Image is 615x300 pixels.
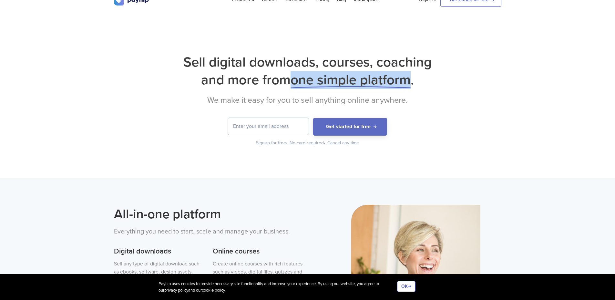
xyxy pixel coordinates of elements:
div: Signup for free [256,140,288,146]
p: Sell any type of digital download such as ebooks, software, design assets, templates, video, musi... [114,260,204,292]
span: . [411,72,414,88]
a: cookie policy [202,288,225,293]
button: OK [397,281,415,292]
div: Payhip uses cookies to provide necessary site functionality and improve your experience. By using... [159,281,397,294]
p: Create online courses with rich features such as videos, digital files, quizzes and assignments. ... [213,260,302,292]
h1: Sell digital downloads, courses, coaching and more from [114,53,501,89]
span: one simple platform [291,72,411,88]
div: No card required [290,140,326,146]
div: Cancel any time [327,140,359,146]
h2: All-in-one platform [114,205,303,223]
span: • [324,140,325,146]
h3: Online courses [213,246,302,257]
h2: We make it easy for you to sell anything online anywhere. [114,95,501,105]
a: privacy policy [164,288,188,293]
button: Get started for free [313,118,387,136]
span: • [286,140,288,146]
p: Everything you need to start, scale and manage your business. [114,227,303,237]
input: Enter your email address [228,118,309,135]
h3: Digital downloads [114,246,204,257]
